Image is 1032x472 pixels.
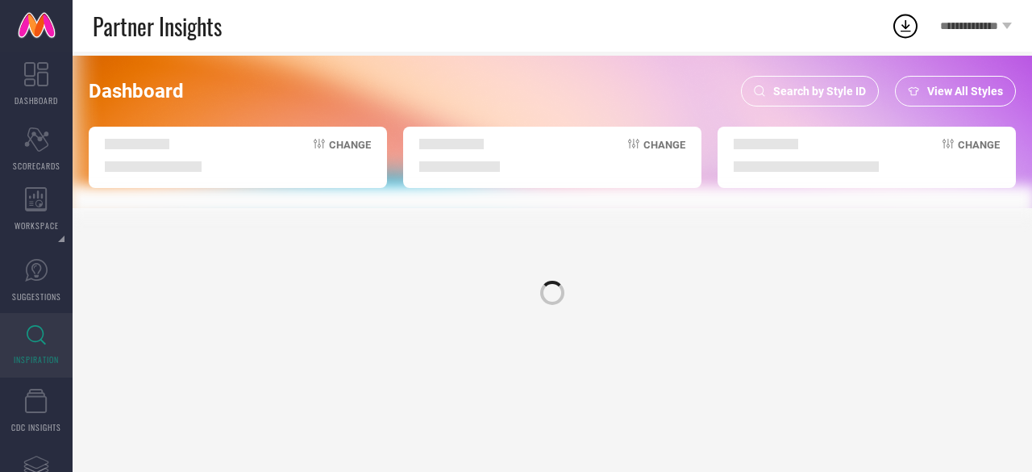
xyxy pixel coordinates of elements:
[14,353,59,365] span: INSPIRATION
[12,290,61,303] span: SUGGESTIONS
[643,139,685,172] span: Change
[958,139,1000,172] span: Change
[773,85,866,98] span: Search by Style ID
[891,11,920,40] div: Open download list
[11,421,61,433] span: CDC INSIGHTS
[15,219,59,232] span: WORKSPACE
[927,85,1003,98] span: View All Styles
[329,139,371,172] span: Change
[15,94,58,107] span: DASHBOARD
[89,80,184,102] span: Dashboard
[13,160,60,172] span: SCORECARDS
[93,10,222,43] span: Partner Insights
